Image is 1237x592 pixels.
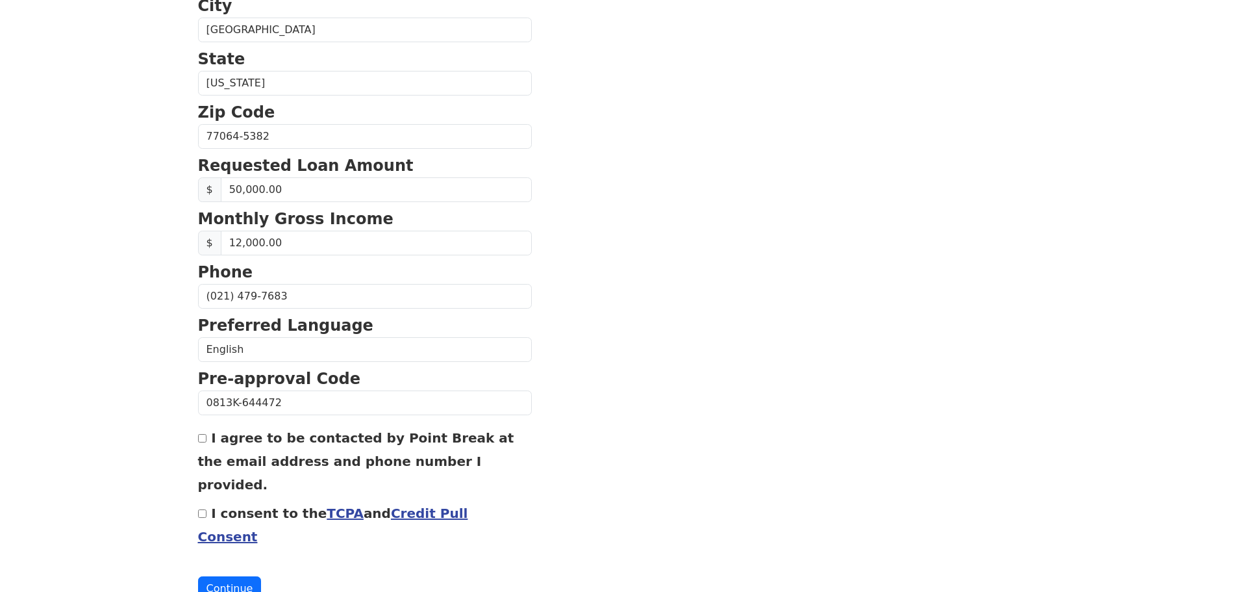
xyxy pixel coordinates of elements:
[198,207,532,231] p: Monthly Gross Income
[198,18,532,42] input: City
[198,124,532,149] input: Zip Code
[198,50,245,68] strong: State
[198,263,253,281] strong: Phone
[198,157,414,175] strong: Requested Loan Amount
[198,316,373,335] strong: Preferred Language
[198,430,514,493] label: I agree to be contacted by Point Break at the email address and phone number I provided.
[198,177,221,202] span: $
[198,103,275,122] strong: Zip Code
[198,506,468,545] label: I consent to the and
[327,506,364,521] a: TCPA
[198,231,221,255] span: $
[198,284,532,309] input: (___) ___-____
[221,177,532,202] input: Requested Loan Amount
[221,231,532,255] input: 0.00
[198,391,532,415] input: Pre-approval Code
[198,370,361,388] strong: Pre-approval Code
